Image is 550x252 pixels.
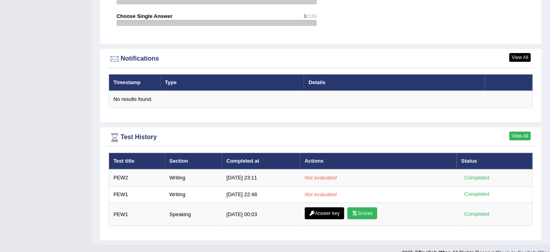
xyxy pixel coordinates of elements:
[304,13,306,19] span: 0
[165,169,222,186] td: Writing
[117,13,172,19] strong: Choose Single Answer
[109,132,533,144] div: Test History
[347,207,377,219] a: Scores
[109,53,533,65] div: Notifications
[165,153,222,169] th: Section
[305,175,337,181] em: Not evaluated
[222,203,300,226] td: [DATE] 00:03
[461,210,492,219] div: Completed
[461,190,492,199] div: Completed
[509,53,531,62] a: View All
[300,153,457,169] th: Actions
[304,74,485,91] th: Details
[509,132,531,140] a: View All
[161,74,304,91] th: Type
[109,169,165,186] td: PEW2
[305,207,344,219] a: Answer key
[109,186,165,203] td: PEW1
[307,13,317,19] span: /336
[109,74,161,91] th: Timestamp
[305,191,337,197] em: Not evaluated
[222,169,300,186] td: [DATE] 23:11
[109,153,165,169] th: Test title
[457,153,532,169] th: Status
[222,153,300,169] th: Completed at
[222,186,300,203] td: [DATE] 22:48
[461,174,492,182] div: Completed
[113,96,528,103] div: No results found.
[165,186,222,203] td: Writing
[165,203,222,226] td: Speaking
[109,203,165,226] td: PEW1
